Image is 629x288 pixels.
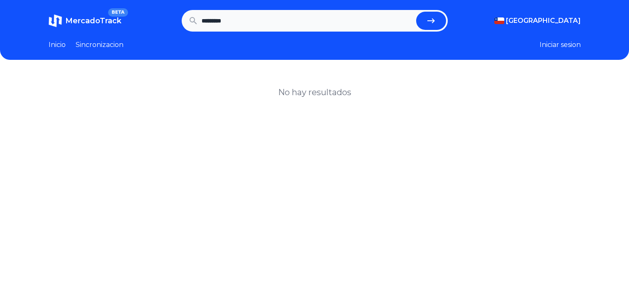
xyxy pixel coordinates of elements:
[506,16,581,26] span: [GEOGRAPHIC_DATA]
[108,8,128,17] span: BETA
[540,40,581,50] button: Iniciar sesion
[494,17,504,24] img: Chile
[494,16,581,26] button: [GEOGRAPHIC_DATA]
[76,40,123,50] a: Sincronizacion
[49,14,62,27] img: MercadoTrack
[278,86,351,98] h1: No hay resultados
[49,14,121,27] a: MercadoTrackBETA
[49,40,66,50] a: Inicio
[65,16,121,25] span: MercadoTrack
